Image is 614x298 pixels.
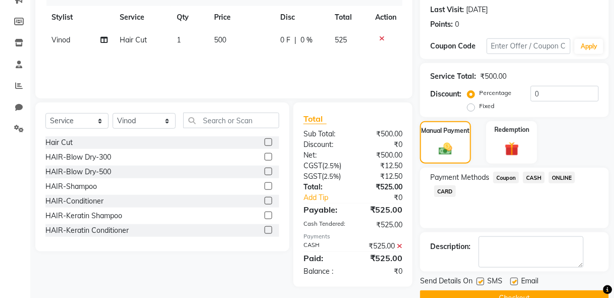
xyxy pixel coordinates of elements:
th: Action [369,6,402,29]
a: Add Tip [296,192,363,203]
span: Send Details On [420,276,473,288]
th: Stylist [45,6,114,29]
th: Total [329,6,370,29]
div: ₹525.00 [353,182,410,192]
span: 0 % [300,35,313,45]
th: Disc [274,6,329,29]
label: Redemption [494,125,529,134]
div: ₹525.00 [353,241,410,252]
th: Service [114,6,171,29]
div: ₹12.50 [353,171,410,182]
div: ₹0 [353,266,410,277]
button: Apply [575,39,603,54]
div: Payments [303,232,402,241]
div: HAIR-Blow Dry-500 [45,167,111,177]
div: ₹12.50 [353,161,410,171]
span: Payment Methods [430,172,489,183]
span: Hair Cut [120,35,147,44]
th: Qty [171,6,209,29]
span: | [294,35,296,45]
span: 1 [177,35,181,44]
div: CASH [296,241,353,252]
div: Balance : [296,266,353,277]
input: Enter Offer / Coupon Code [487,38,571,54]
span: 2.5% [324,172,339,180]
span: SGST [303,172,322,181]
span: 0 F [280,35,290,45]
th: Price [209,6,275,29]
div: Last Visit: [430,5,464,15]
div: Cash Tendered: [296,220,353,230]
div: Points: [430,19,453,30]
label: Fixed [479,102,494,111]
div: HAIR-Blow Dry-300 [45,152,111,163]
div: Discount: [296,139,353,150]
div: Net: [296,150,353,161]
div: Service Total: [430,71,476,82]
span: 500 [215,35,227,44]
div: ₹500.00 [353,150,410,161]
div: Coupon Code [430,41,486,52]
span: Coupon [493,172,519,183]
div: HAIR-Conditioner [45,196,104,207]
div: 0 [455,19,459,30]
span: CARD [434,185,456,197]
div: ₹525.00 [353,204,410,216]
input: Search or Scan [183,113,279,128]
label: Percentage [479,88,511,97]
div: ( ) [296,171,353,182]
span: Vinod [52,35,70,44]
span: 525 [335,35,347,44]
div: Sub Total: [296,129,353,139]
span: ONLINE [549,172,575,183]
span: CGST [303,161,322,170]
div: HAIR-Keratin Conditioner [45,225,129,236]
div: ₹500.00 [480,71,506,82]
span: Total [303,114,327,124]
div: Hair Cut [45,137,73,148]
div: ₹525.00 [353,252,410,264]
div: HAIR-Shampoo [45,181,97,192]
span: Email [521,276,538,288]
div: ( ) [296,161,353,171]
img: _cash.svg [435,141,456,157]
span: 2.5% [324,162,339,170]
div: ₹0 [353,139,410,150]
div: Discount: [430,89,462,100]
div: ₹525.00 [353,220,410,230]
div: Total: [296,182,353,192]
img: _gift.svg [500,140,524,158]
div: HAIR-Keratin Shampoo [45,211,122,221]
div: Paid: [296,252,353,264]
div: [DATE] [466,5,488,15]
label: Manual Payment [422,126,470,135]
div: ₹0 [363,192,410,203]
div: Payable: [296,204,353,216]
div: Description: [430,241,471,252]
div: ₹500.00 [353,129,410,139]
span: CASH [523,172,545,183]
span: SMS [487,276,502,288]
